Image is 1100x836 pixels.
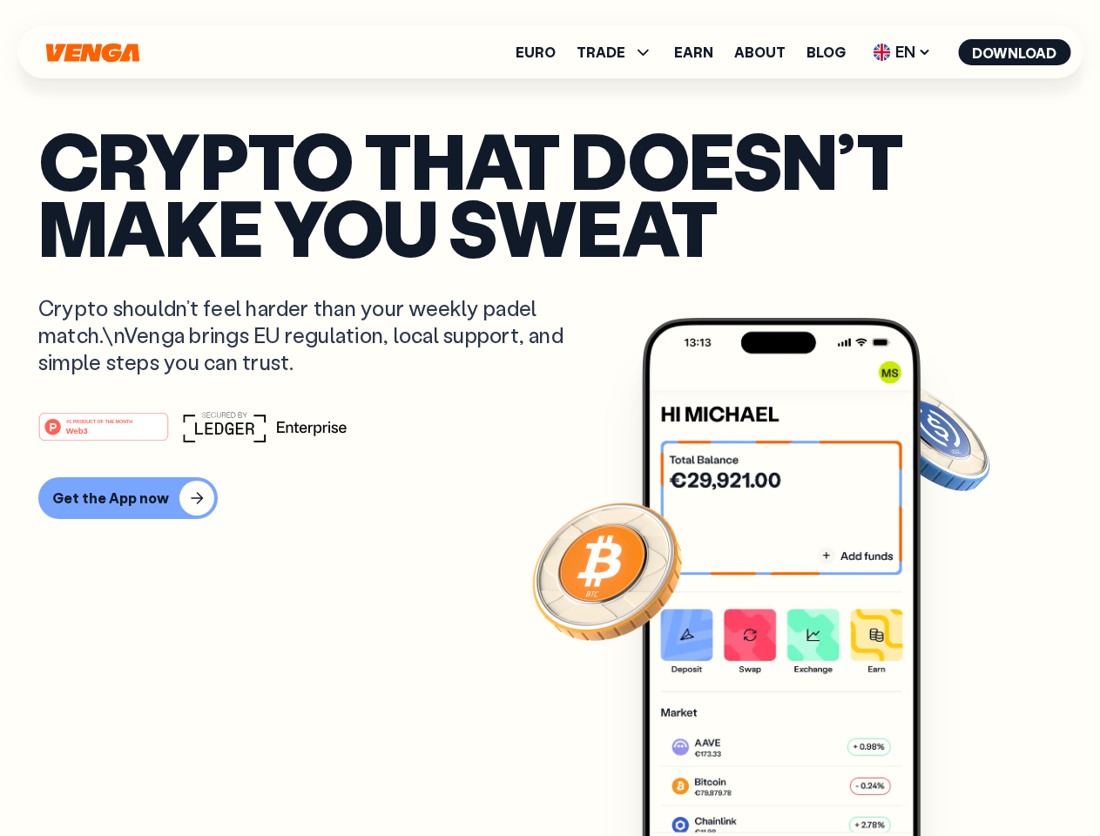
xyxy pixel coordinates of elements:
span: TRADE [577,42,653,63]
a: Blog [806,45,846,59]
button: Download [958,39,1070,65]
div: Get the App now [52,489,169,507]
button: Get the App now [38,477,218,519]
span: EN [867,38,937,66]
span: TRADE [577,45,625,59]
a: Euro [516,45,556,59]
a: Earn [674,45,713,59]
img: flag-uk [873,44,890,61]
p: Crypto that doesn’t make you sweat [38,126,1062,260]
a: Get the App now [38,477,1062,519]
img: Bitcoin [529,492,685,649]
a: #1 PRODUCT OF THE MONTHWeb3 [38,422,169,445]
img: USDC coin [868,374,994,500]
p: Crypto shouldn’t feel harder than your weekly padel match.\nVenga brings EU regulation, local sup... [38,294,589,376]
tspan: Web3 [66,425,88,435]
svg: Home [44,43,141,63]
tspan: #1 PRODUCT OF THE MONTH [66,418,132,423]
a: About [734,45,786,59]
